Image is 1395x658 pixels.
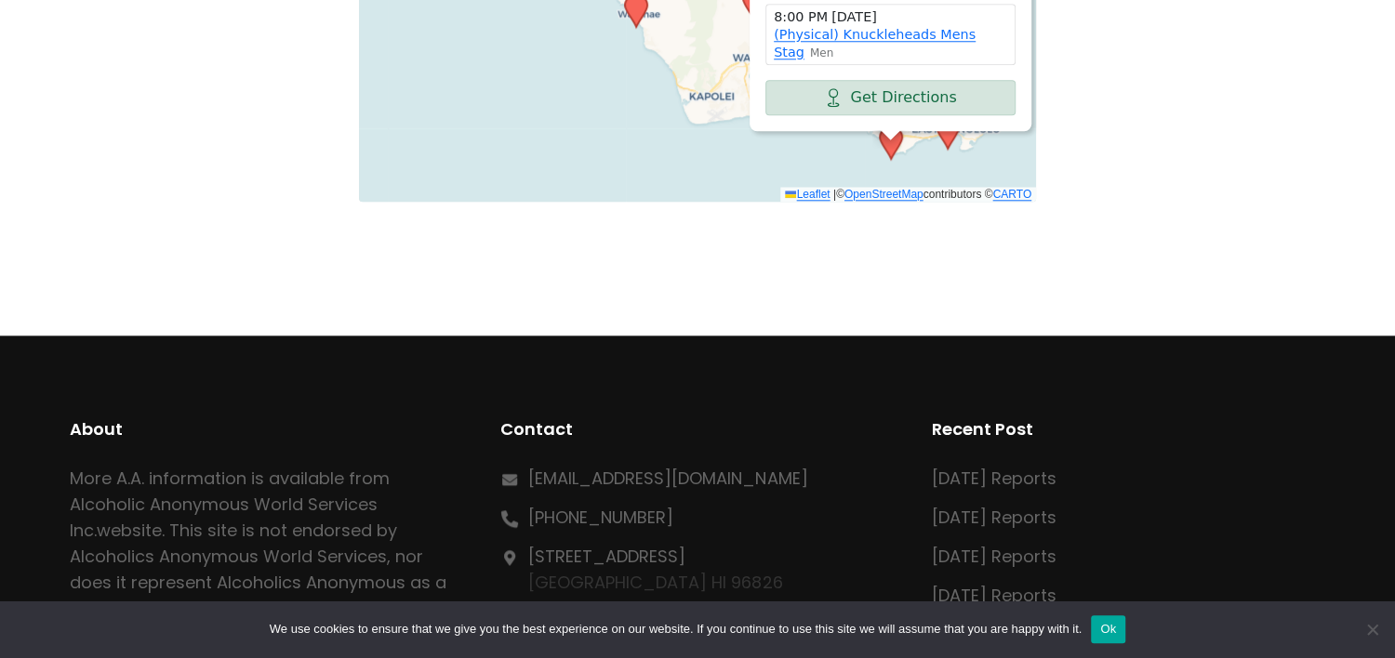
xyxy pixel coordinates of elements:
[528,544,782,596] p: [GEOGRAPHIC_DATA] HI 96826
[1362,620,1381,638] span: No
[765,80,1016,115] a: Get Directions
[932,506,1056,529] a: [DATE] Reports
[528,467,807,490] a: [EMAIL_ADDRESS][DOMAIN_NAME]
[831,8,877,26] span: [DATE]
[932,416,1325,442] h2: Recent Post
[833,188,836,201] span: |
[70,466,463,622] p: More A.A. information is available from Alcoholic Anonymous World Services Inc. . This site is no...
[932,584,1056,607] a: [DATE] Reports
[774,27,976,59] a: (Physical) Knuckleheads Mens Stag
[774,8,1007,26] time: 8:00 PM
[528,545,685,568] a: [STREET_ADDRESS]
[844,188,923,201] a: OpenStreetMap
[500,416,894,442] h2: Contact
[780,187,1036,203] div: © contributors ©
[97,519,162,542] a: website
[932,545,1056,568] a: [DATE] Reports
[785,188,830,201] a: Leaflet
[528,506,673,529] a: [PHONE_NUMBER]
[810,46,833,59] small: Men
[270,620,1082,638] span: We use cookies to ensure that we give you the best experience on our website. If you continue to ...
[932,467,1056,490] a: [DATE] Reports
[992,188,1031,201] a: CARTO
[70,416,463,442] h2: About
[1091,615,1125,643] button: Ok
